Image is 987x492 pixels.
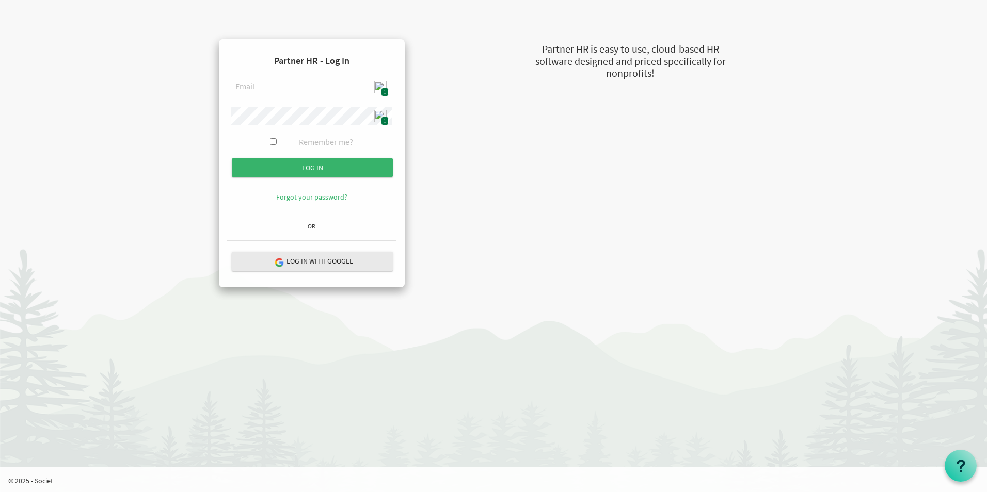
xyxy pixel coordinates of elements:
h6: OR [227,223,396,229]
div: Partner HR is easy to use, cloud-based HR [483,42,777,57]
input: Log in [232,158,393,177]
input: Email [231,78,392,96]
span: 1 [381,117,389,125]
a: Forgot your password? [276,192,347,202]
span: 1 [381,88,389,96]
button: Log in with Google [232,252,393,271]
img: npw-badge-icon.svg [374,81,387,93]
h4: Partner HR - Log In [227,47,396,74]
img: google-logo.png [274,257,283,267]
p: © 2025 - Societ [8,475,987,486]
div: software designed and priced specifically for [483,54,777,69]
label: Remember me? [299,136,353,148]
div: nonprofits! [483,66,777,81]
img: npw-badge-icon.svg [374,110,387,122]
